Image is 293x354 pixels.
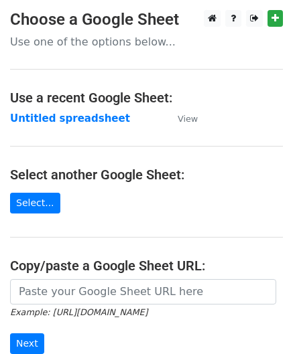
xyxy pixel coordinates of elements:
h4: Use a recent Google Sheet: [10,90,283,106]
input: Next [10,333,44,354]
h4: Select another Google Sheet: [10,167,283,183]
input: Paste your Google Sheet URL here [10,279,276,304]
h4: Copy/paste a Google Sheet URL: [10,258,283,274]
a: Select... [10,193,60,213]
small: Example: [URL][DOMAIN_NAME] [10,307,148,317]
h3: Choose a Google Sheet [10,10,283,29]
a: View [164,112,198,124]
p: Use one of the options below... [10,35,283,49]
small: View [178,114,198,124]
a: Untitled spreadsheet [10,112,130,124]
